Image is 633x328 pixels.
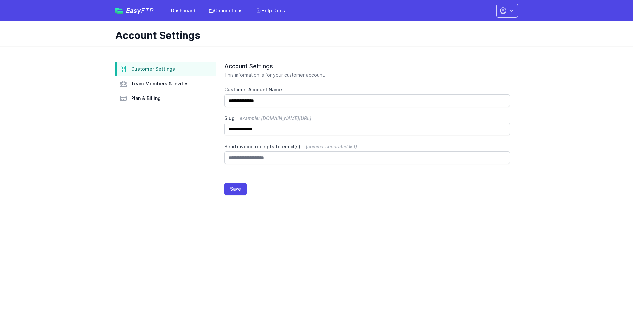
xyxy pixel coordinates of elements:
span: example: [DOMAIN_NAME][URL] [240,115,311,121]
img: easyftp_logo.png [115,8,123,14]
a: Customer Settings [115,62,216,76]
span: Customer Settings [131,66,175,72]
a: Plan & Billing [115,92,216,105]
a: Team Members & Invites [115,77,216,90]
span: (comma-separated list) [306,144,357,149]
p: This information is for your customer account. [224,72,510,78]
h2: Account Settings [224,62,510,70]
a: Connections [205,5,247,17]
span: Easy [126,7,154,14]
a: Help Docs [252,5,289,17]
h1: Account Settings [115,29,513,41]
a: EasyFTP [115,7,154,14]
label: Slug [224,115,510,122]
a: Dashboard [167,5,199,17]
label: Customer Account Name [224,86,510,93]
span: FTP [141,7,154,15]
label: Send invoice receipts to email(s) [224,143,510,150]
span: Plan & Billing [131,95,161,102]
button: Save [224,183,247,195]
span: Team Members & Invites [131,80,189,87]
